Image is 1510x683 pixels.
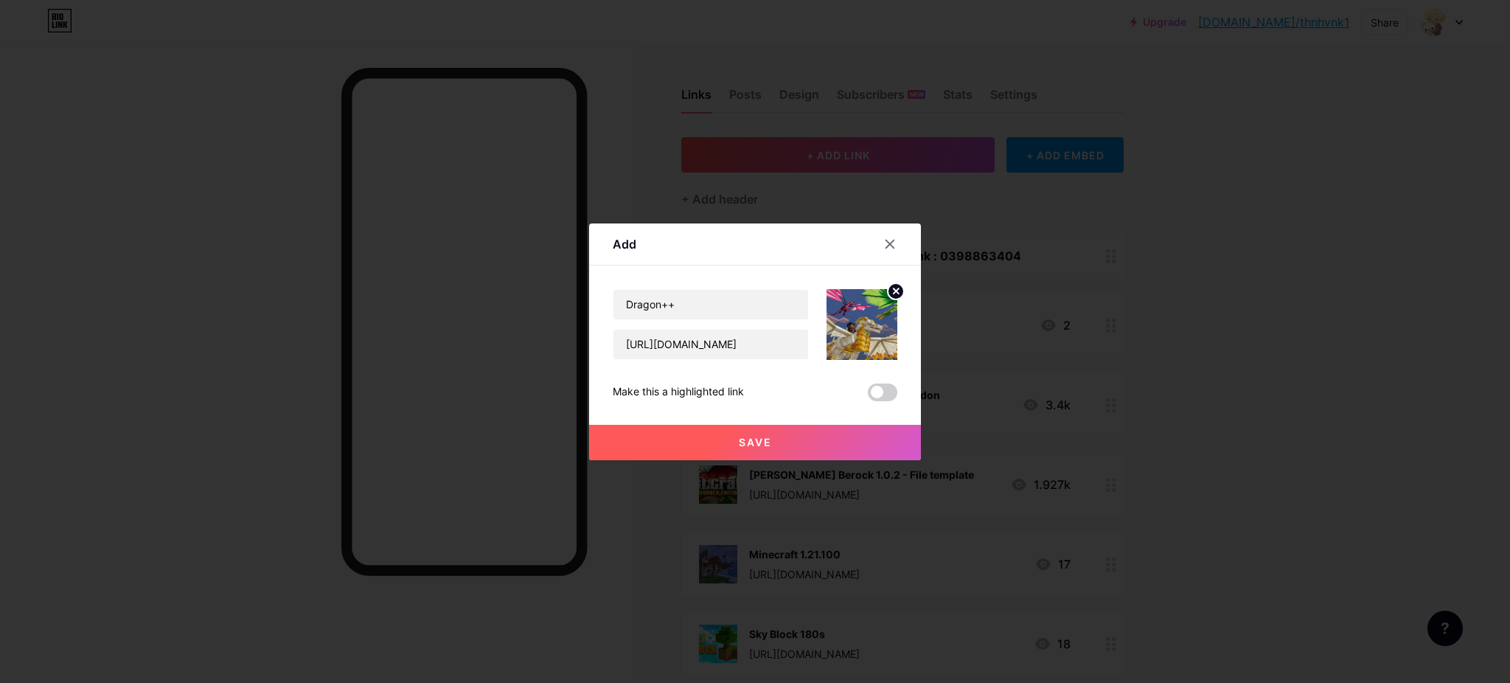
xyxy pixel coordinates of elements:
[613,290,808,319] input: Title
[613,235,636,253] div: Add
[589,425,921,460] button: Save
[827,289,897,360] img: link_thumbnail
[613,330,808,359] input: URL
[613,384,744,401] div: Make this a highlighted link
[739,436,772,448] span: Save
